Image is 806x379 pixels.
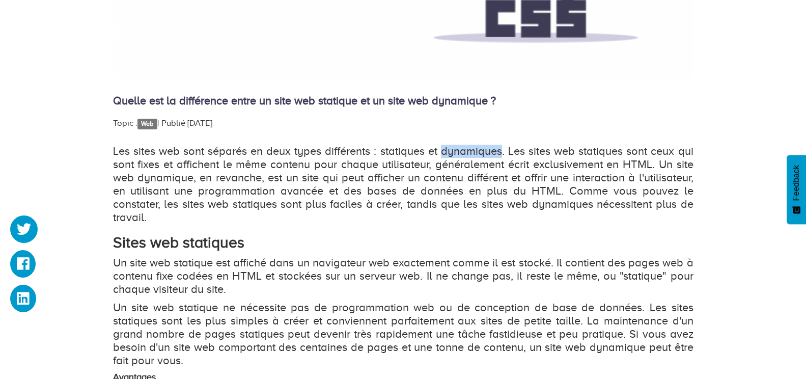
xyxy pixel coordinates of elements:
span: Feedback [792,165,801,201]
h4: Quelle est la différence entre un site web statique et un site web dynamique ? [113,95,693,107]
span: Publié [DATE] [161,118,212,128]
p: Les sites web sont séparés en deux types différents : statiques et dynamiques. Les sites web stat... [113,145,693,224]
strong: Sites web statiques [113,234,244,251]
span: Topic : | [113,118,159,128]
button: Feedback - Afficher l’enquête [787,155,806,224]
iframe: Drift Widget Chat Window [596,222,800,334]
iframe: Drift Widget Chat Controller [755,328,794,367]
p: Un site web statique est affiché dans un navigateur web exactement comme il est stocké. Il contie... [113,256,693,296]
p: Un site web statique ne nécessite pas de programmation web ou de conception de base de données. L... [113,301,693,367]
a: Web [137,119,157,129]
